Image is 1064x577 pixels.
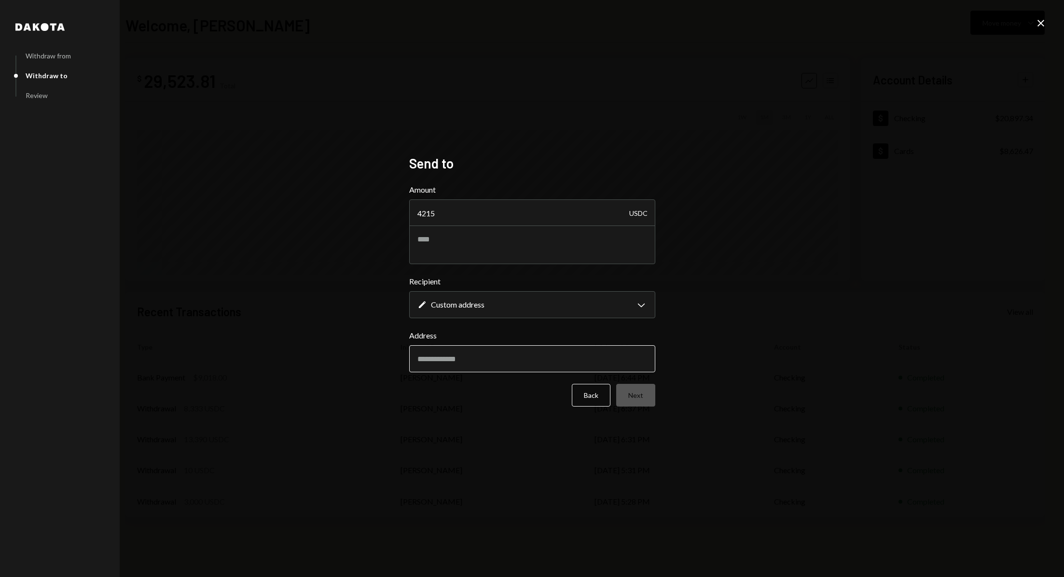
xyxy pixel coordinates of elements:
label: Address [409,330,655,341]
h2: Send to [409,154,655,173]
div: Review [26,91,48,99]
div: Withdraw from [26,52,71,60]
button: Recipient [409,291,655,318]
div: Withdraw to [26,71,68,80]
input: Enter amount [409,199,655,226]
div: USDC [629,199,648,226]
label: Amount [409,184,655,196]
button: Back [572,384,610,407]
label: Recipient [409,276,655,287]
